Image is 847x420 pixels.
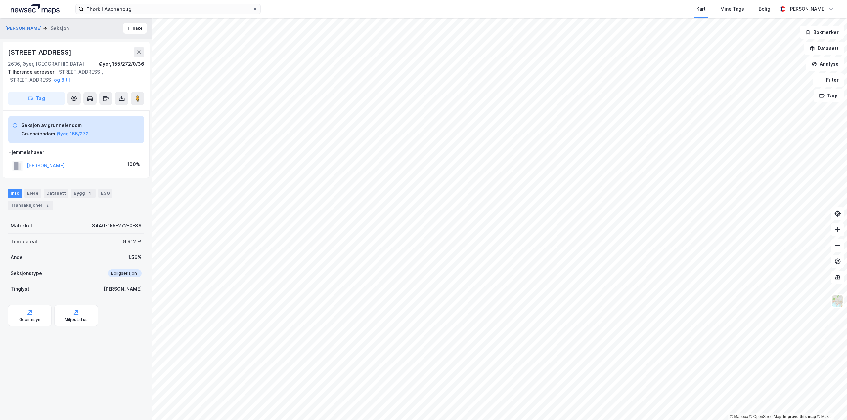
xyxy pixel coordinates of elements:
[5,25,43,32] button: [PERSON_NAME]
[57,130,89,138] button: Øyer, 155/272
[11,253,24,261] div: Andel
[813,73,844,87] button: Filter
[749,414,781,419] a: OpenStreetMap
[71,189,96,198] div: Bygg
[65,317,88,322] div: Miljøstatus
[814,89,844,102] button: Tags
[44,202,51,209] div: 2
[800,26,844,39] button: Bokmerker
[11,222,32,230] div: Matrikkel
[51,24,69,32] div: Seksjon
[11,285,29,293] div: Tinglyst
[98,189,112,198] div: ESG
[8,69,57,75] span: Tilhørende adresser:
[759,5,770,13] div: Bolig
[84,4,252,14] input: Søk på adresse, matrikkel, gårdeiere, leietakere eller personer
[104,285,142,293] div: [PERSON_NAME]
[8,148,144,156] div: Hjemmelshaver
[8,189,22,198] div: Info
[788,5,826,13] div: [PERSON_NAME]
[8,60,84,68] div: 2636, Øyer, [GEOGRAPHIC_DATA]
[123,23,147,34] button: Tilbake
[806,57,844,71] button: Analyse
[128,253,142,261] div: 1.56%
[730,414,748,419] a: Mapbox
[696,5,706,13] div: Kart
[814,388,847,420] iframe: Chat Widget
[8,47,73,57] div: [STREET_ADDRESS]
[19,317,41,322] div: Geoinnsyn
[99,60,144,68] div: Øyer, 155/272/0/36
[831,295,844,307] img: Z
[11,238,37,246] div: Tomteareal
[11,4,60,14] img: logo.a4113a55bc3d86da70a041830d287a7e.svg
[720,5,744,13] div: Mine Tags
[8,92,65,105] button: Tag
[127,160,140,168] div: 100%
[24,189,41,198] div: Eiere
[22,130,55,138] div: Grunneiendom
[92,222,142,230] div: 3440-155-272-0-36
[814,388,847,420] div: Kontrollprogram for chat
[123,238,142,246] div: 9 912 ㎡
[804,42,844,55] button: Datasett
[8,201,53,210] div: Transaksjoner
[22,121,89,129] div: Seksjon av grunneiendom
[783,414,816,419] a: Improve this map
[11,269,42,277] div: Seksjonstype
[44,189,68,198] div: Datasett
[8,68,139,84] div: [STREET_ADDRESS], [STREET_ADDRESS]
[86,190,93,197] div: 1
